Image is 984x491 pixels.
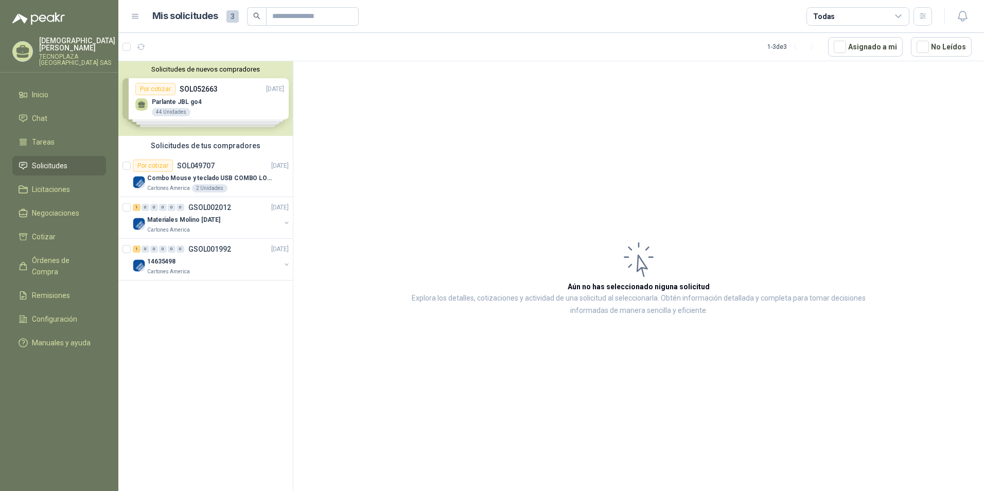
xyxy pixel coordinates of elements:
a: Configuración [12,309,106,329]
span: Inicio [32,89,48,100]
span: 3 [226,10,239,23]
div: 2 Unidades [192,184,227,192]
button: Asignado a mi [828,37,903,57]
img: Company Logo [133,259,145,272]
div: Todas [813,11,835,22]
div: Solicitudes de nuevos compradoresPor cotizarSOL052663[DATE] Parlante JBL go444 UnidadesPor cotiza... [118,61,293,136]
img: Logo peakr [12,12,65,25]
span: Configuración [32,313,77,325]
a: Manuales y ayuda [12,333,106,353]
a: Solicitudes [12,156,106,176]
a: Inicio [12,85,106,104]
a: Chat [12,109,106,128]
div: 0 [159,204,167,211]
p: [DATE] [271,244,289,254]
div: Solicitudes de tus compradores [118,136,293,155]
span: Cotizar [32,231,56,242]
span: Órdenes de Compra [32,255,96,277]
a: Remisiones [12,286,106,305]
div: 0 [177,246,184,253]
p: Materiales Molino [DATE] [147,215,220,225]
div: 1 [133,204,140,211]
a: 1 0 0 0 0 0 GSOL001992[DATE] Company Logo14635498Cartones America [133,243,291,276]
span: Chat [32,113,47,124]
img: Company Logo [133,218,145,230]
span: search [253,12,260,20]
span: Manuales y ayuda [32,337,91,348]
div: 0 [142,246,149,253]
p: Cartones America [147,268,190,276]
div: Por cotizar [133,160,173,172]
a: Tareas [12,132,106,152]
p: [DATE] [271,161,289,171]
h3: Aún no has seleccionado niguna solicitud [568,281,710,292]
p: GSOL002012 [188,204,231,211]
a: Licitaciones [12,180,106,199]
a: Órdenes de Compra [12,251,106,282]
div: 1 - 3 de 3 [767,39,820,55]
span: Licitaciones [32,184,70,195]
div: 0 [177,204,184,211]
div: 0 [168,246,175,253]
button: Solicitudes de nuevos compradores [122,65,289,73]
div: 0 [150,246,158,253]
p: Cartones America [147,184,190,192]
div: 0 [142,204,149,211]
p: [DEMOGRAPHIC_DATA] [PERSON_NAME] [39,37,115,51]
p: Cartones America [147,226,190,234]
p: 14635498 [147,257,175,267]
p: Explora los detalles, cotizaciones y actividad de una solicitud al seleccionarla. Obtén informaci... [396,292,881,317]
div: 0 [150,204,158,211]
span: Solicitudes [32,160,67,171]
div: 0 [159,246,167,253]
button: No Leídos [911,37,972,57]
img: Company Logo [133,176,145,188]
span: Tareas [32,136,55,148]
h1: Mis solicitudes [152,9,218,24]
div: 1 [133,246,140,253]
a: Negociaciones [12,203,106,223]
p: Combo Mouse y teclado USB COMBO LOGITECH MK120 TECLADO Y MOUSE ALAMBRICO PLUG-AND-PLAY USB GARANTIA [147,173,275,183]
p: GSOL001992 [188,246,231,253]
a: 1 0 0 0 0 0 GSOL002012[DATE] Company LogoMateriales Molino [DATE]Cartones America [133,201,291,234]
p: TECNOPLAZA [GEOGRAPHIC_DATA] SAS [39,54,115,66]
span: Negociaciones [32,207,79,219]
p: [DATE] [271,203,289,213]
span: Remisiones [32,290,70,301]
div: 0 [168,204,175,211]
a: Por cotizarSOL049707[DATE] Company LogoCombo Mouse y teclado USB COMBO LOGITECH MK120 TECLADO Y M... [118,155,293,197]
p: SOL049707 [177,162,215,169]
a: Cotizar [12,227,106,247]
